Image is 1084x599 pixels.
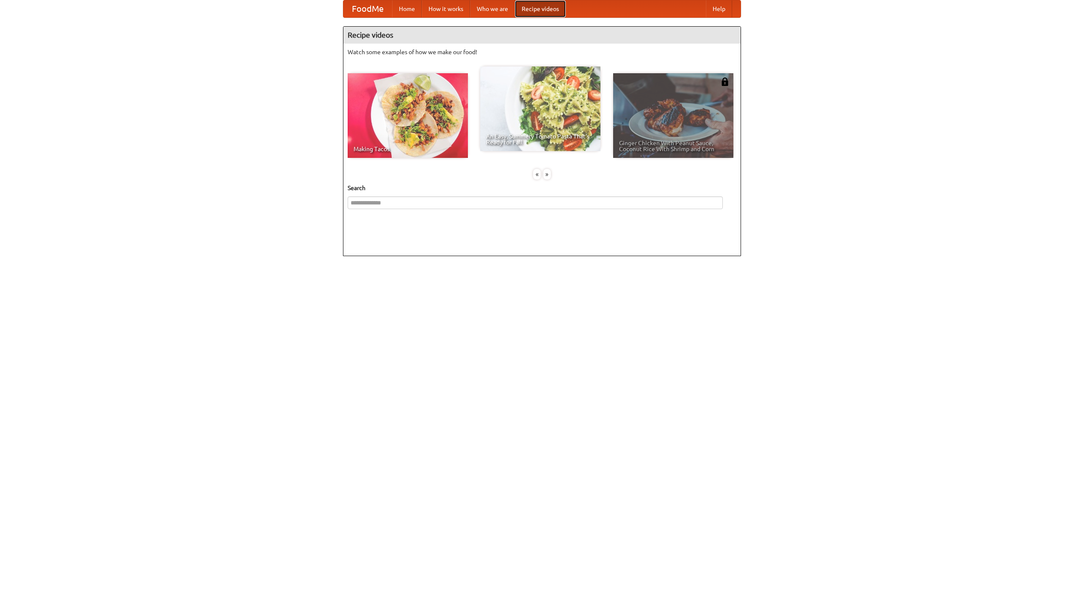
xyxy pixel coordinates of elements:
a: Help [706,0,732,17]
a: Recipe videos [515,0,566,17]
a: An Easy, Summery Tomato Pasta That's Ready for Fall [480,66,600,151]
a: FoodMe [343,0,392,17]
div: » [543,169,551,179]
p: Watch some examples of how we make our food! [348,48,736,56]
img: 483408.png [721,77,729,86]
h4: Recipe videos [343,27,741,44]
a: Who we are [470,0,515,17]
a: Making Tacos [348,73,468,158]
a: How it works [422,0,470,17]
span: Making Tacos [354,146,462,152]
span: An Easy, Summery Tomato Pasta That's Ready for Fall [486,133,595,145]
a: Home [392,0,422,17]
h5: Search [348,184,736,192]
div: « [533,169,541,179]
